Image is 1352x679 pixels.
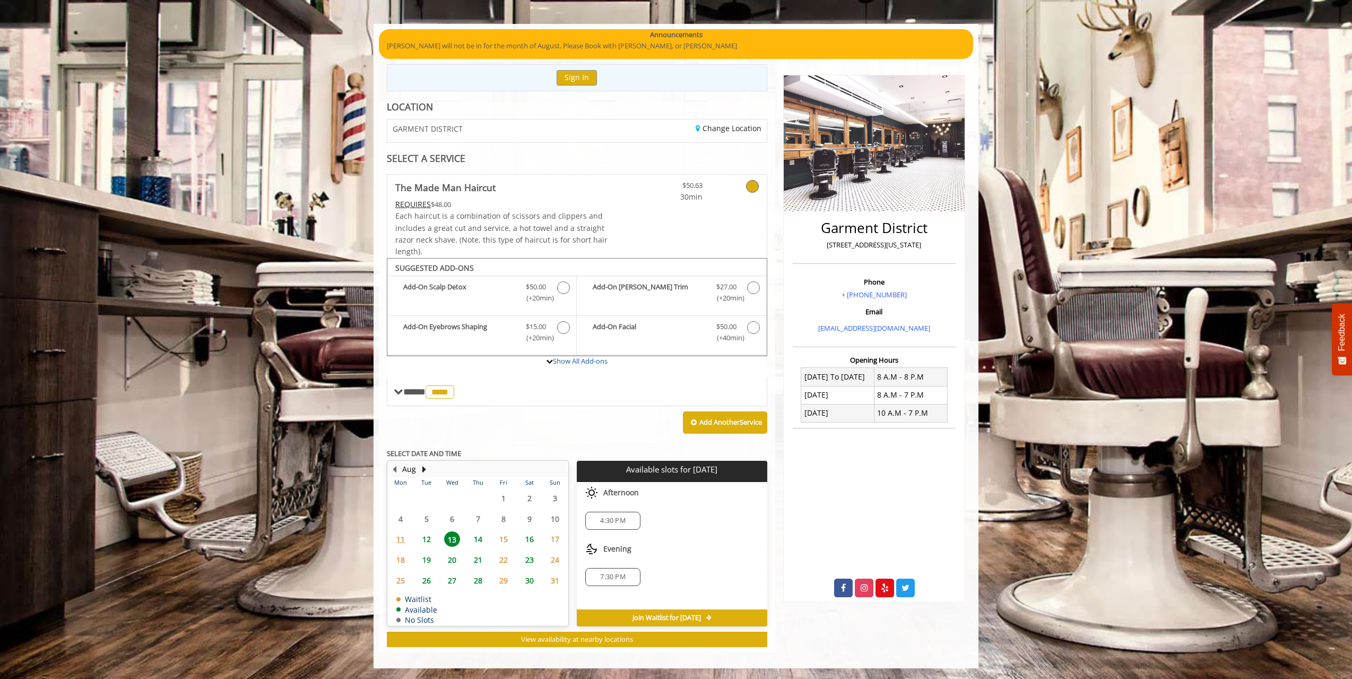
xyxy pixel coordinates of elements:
span: 27 [444,573,460,588]
b: SUGGESTED ADD-ONS [395,263,474,273]
td: Select day25 [388,570,413,591]
td: Select day12 [413,529,439,550]
p: [PERSON_NAME] will not be in for the month of August. Please Book with [PERSON_NAME], or [PERSON_... [387,40,965,51]
button: View availability at nearby locations [387,632,767,647]
span: 26 [419,573,435,588]
b: Add-On Scalp Detox [403,281,515,304]
span: 4:30 PM [600,517,625,525]
span: 21 [470,552,486,568]
span: 15 [496,531,512,547]
img: evening slots [585,543,598,555]
span: Join Waitlist for [DATE] [632,614,701,622]
th: Fri [491,477,516,488]
span: 7:30 PM [600,573,625,581]
td: Select day11 [388,529,413,550]
label: Add-On Beard Trim [582,281,761,306]
span: $15.00 [526,321,546,332]
span: $50.00 [526,281,546,293]
span: 18 [393,552,409,568]
td: Select day28 [465,570,490,591]
b: SELECT DATE AND TIME [387,449,461,458]
span: 11 [393,531,409,547]
button: Next Month [420,463,428,475]
b: Add-On Eyebrows Shaping [403,321,515,343]
div: The Made Man Haircut Add-onS [387,258,767,357]
span: 20 [444,552,460,568]
a: + [PHONE_NUMBER] [842,290,907,299]
div: SELECT A SERVICE [387,153,767,164]
td: Select day29 [491,570,516,591]
th: Tue [413,477,439,488]
td: Available [396,606,437,614]
span: 14 [470,531,486,547]
span: 17 [547,531,563,547]
span: This service needs some Advance to be paid before we block your appointment [395,199,431,209]
td: Select day31 [542,570,568,591]
span: Each haircut is a combination of scissors and clippers and includes a great cut and service, a ho... [395,211,608,256]
b: Add-On Facial [593,321,705,343]
span: $27.00 [716,281,736,293]
td: Select day17 [542,529,568,550]
span: 31 [547,573,563,588]
a: $50.63 [640,175,703,203]
th: Sat [516,477,542,488]
h2: Garment District [795,220,953,236]
td: 8 A.M - 8 P.M [874,368,947,386]
td: Select day19 [413,549,439,570]
button: Feedback - Show survey [1332,303,1352,375]
th: Wed [439,477,465,488]
a: Change Location [696,123,761,133]
b: Add Another Service [699,417,762,427]
span: 23 [522,552,538,568]
div: 7:30 PM [585,568,640,586]
td: Select day16 [516,529,542,550]
img: afternoon slots [585,486,598,499]
b: Add-On [PERSON_NAME] Trim [593,281,705,304]
td: Select day14 [465,529,490,550]
span: Afternoon [603,488,639,497]
span: 12 [419,531,435,547]
a: Show All Add-ons [553,356,608,366]
span: View availability at nearby locations [521,634,633,644]
span: 30 [522,573,538,588]
td: No Slots [396,616,437,624]
h3: Phone [795,278,953,286]
td: [DATE] [801,404,874,422]
b: Announcements [650,29,703,40]
span: 24 [547,552,563,568]
span: (+20min ) [521,332,552,343]
span: (+40min ) [710,332,742,343]
span: (+20min ) [710,293,742,304]
div: $48.00 [395,199,609,210]
td: 8 A.M - 7 P.M [874,386,947,404]
td: Select day24 [542,549,568,570]
span: GARMENT DISTRICT [393,125,463,133]
td: Select day20 [439,549,465,570]
div: 4:30 PM [585,512,640,530]
button: Previous Month [390,463,398,475]
th: Sun [542,477,568,488]
b: LOCATION [387,100,433,113]
span: 19 [419,552,435,568]
td: Select day27 [439,570,465,591]
span: 25 [393,573,409,588]
td: Select day13 [439,529,465,550]
th: Mon [388,477,413,488]
td: Select day30 [516,570,542,591]
td: [DATE] To [DATE] [801,368,874,386]
h3: Opening Hours [793,356,956,364]
span: 29 [496,573,512,588]
td: Select day18 [388,549,413,570]
td: 10 A.M - 7 P.M [874,404,947,422]
td: Select day15 [491,529,516,550]
button: Sign In [557,70,597,85]
span: Evening [603,545,631,553]
span: 28 [470,573,486,588]
p: [STREET_ADDRESS][US_STATE] [795,239,953,251]
button: Aug [402,463,416,475]
button: Add AnotherService [683,411,767,434]
h3: Email [795,308,953,315]
label: Add-On Scalp Detox [393,281,571,306]
td: Select day21 [465,549,490,570]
